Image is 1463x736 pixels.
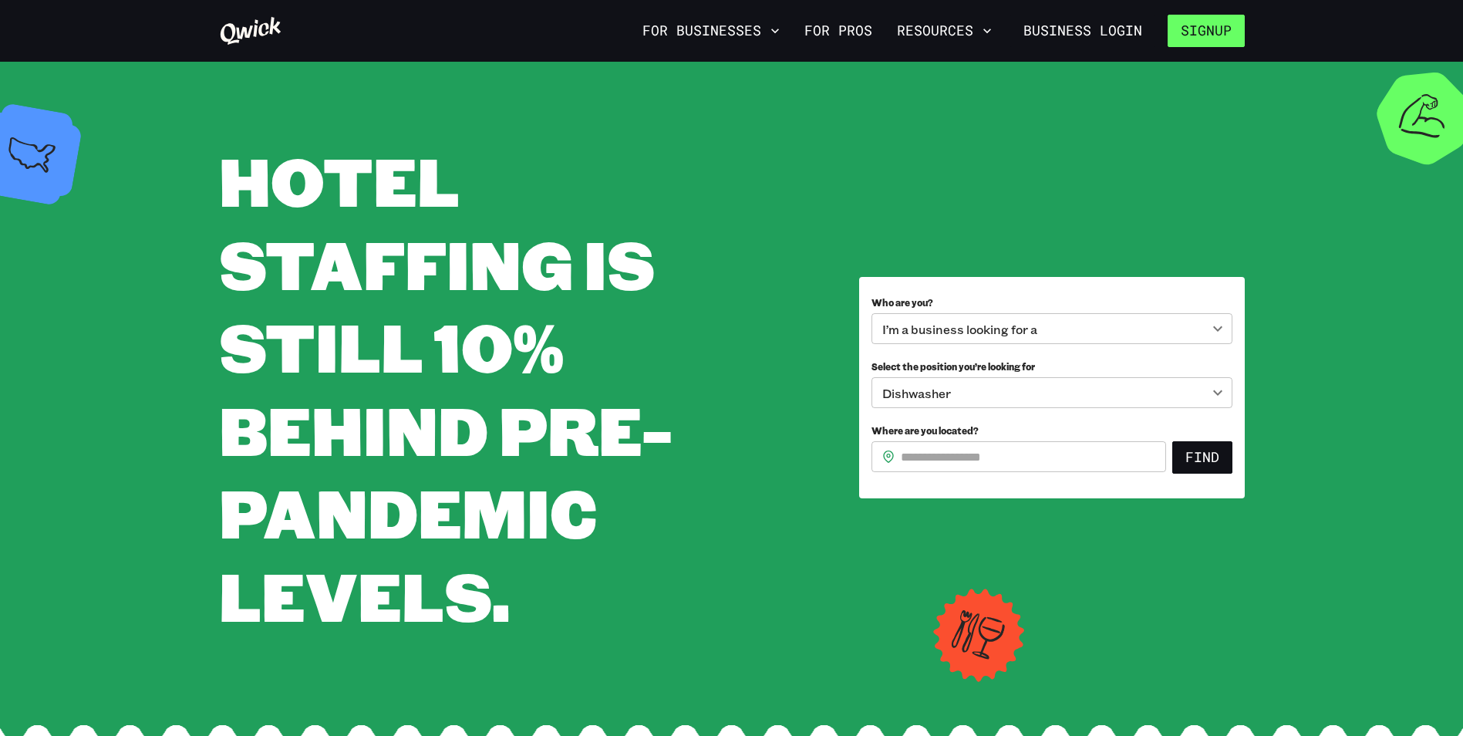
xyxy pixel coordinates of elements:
button: For Businesses [636,18,786,44]
span: Who are you? [871,296,933,309]
span: HOTEL STAFFING IS STILL 10% BEHIND PRE-PANDEMIC LEVELS. [219,136,672,640]
span: Where are you located? [871,424,979,437]
span: Select the position you’re looking for [871,360,1035,373]
div: I’m a business looking for a [871,313,1232,344]
a: For Pros [798,18,878,44]
button: Find [1172,441,1232,474]
a: Business Login [1010,15,1155,47]
button: Signup [1168,15,1245,47]
div: Dishwasher [871,377,1232,408]
button: Resources [891,18,998,44]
